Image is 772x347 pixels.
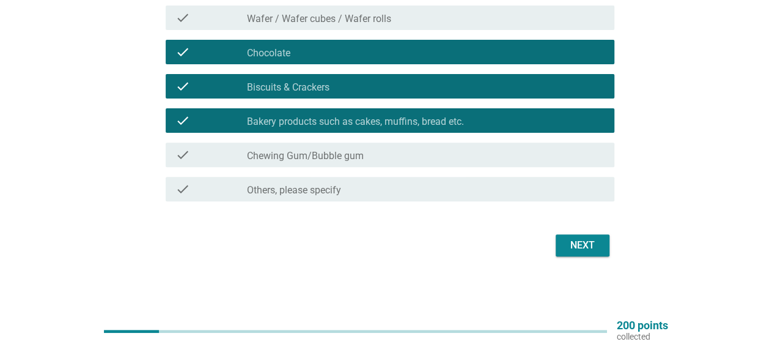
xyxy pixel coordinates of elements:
[617,320,668,331] p: 200 points
[247,47,290,59] label: Chocolate
[247,116,464,128] label: Bakery products such as cakes, muffins, bread etc.
[175,113,190,128] i: check
[247,150,364,162] label: Chewing Gum/Bubble gum
[247,81,329,94] label: Biscuits & Crackers
[556,234,609,256] button: Next
[565,238,600,253] div: Next
[247,184,341,196] label: Others, please specify
[175,147,190,162] i: check
[247,13,391,25] label: Wafer / Wafer cubes / Wafer rolls
[175,79,190,94] i: check
[175,182,190,196] i: check
[175,10,190,25] i: check
[617,331,668,342] p: collected
[175,45,190,59] i: check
